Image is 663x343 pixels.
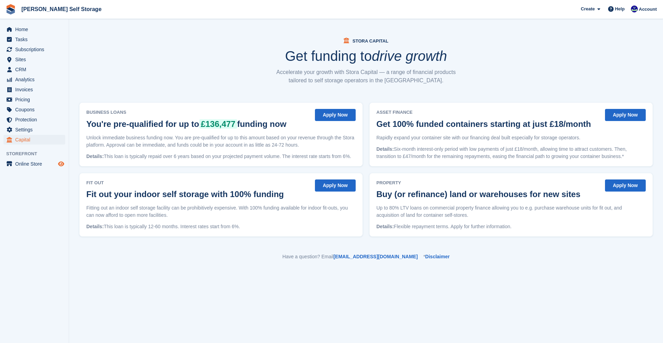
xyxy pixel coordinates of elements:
a: menu [3,105,65,114]
span: Sites [15,55,57,64]
h2: You're pre-qualified for up to funding now [86,119,286,129]
span: Stora Capital [353,38,388,44]
a: menu [3,135,65,145]
span: Analytics [15,75,57,84]
span: Coupons [15,105,57,114]
a: menu [3,159,65,169]
h2: Fit out your indoor self storage with 100% funding [86,189,284,199]
span: Account [639,6,657,13]
span: Details: [86,224,104,229]
a: menu [3,95,65,104]
a: menu [3,65,65,74]
span: Fit Out [86,179,287,186]
h2: Get 100% funded containers starting at just £18/month [376,119,591,129]
span: Capital [15,135,57,145]
a: menu [3,75,65,84]
span: Create [581,6,595,12]
a: menu [3,25,65,34]
h2: Buy (or refinance) land or warehouses for new sites [376,189,580,199]
span: Details: [376,224,394,229]
a: menu [3,125,65,135]
span: Storefront [6,150,69,157]
button: Apply Now [605,109,646,121]
p: Unlock immediate business funding now. You are pre-qualified for up to this amount based on your ... [86,134,356,149]
p: Six-month interest-only period with low payments of just £18/month, allowing time to attract cust... [376,146,646,160]
a: menu [3,85,65,94]
a: Preview store [57,160,65,168]
img: stora-icon-8386f47178a22dfd0bd8f6a31ec36ba5ce8667c1dd55bd0f319d3a0aa187defe.svg [6,4,16,15]
span: Asset Finance [376,109,594,116]
a: menu [3,115,65,124]
p: This loan is typically 12-60 months. Interest rates start from 6%. [86,223,356,230]
span: Pricing [15,95,57,104]
button: Apply Now [315,179,356,192]
button: Apply Now [605,179,646,192]
a: Disclaimer [425,254,450,259]
span: CRM [15,65,57,74]
a: menu [3,45,65,54]
span: Invoices [15,85,57,94]
span: Online Store [15,159,57,169]
span: Subscriptions [15,45,57,54]
a: [EMAIL_ADDRESS][DOMAIN_NAME] [334,254,418,259]
p: Have a question? Email * [79,253,653,260]
p: This loan is typically repaid over 6 years based on your projected payment volume. The interest r... [86,153,356,160]
span: Settings [15,125,57,135]
button: Apply Now [315,109,356,121]
span: Details: [86,154,104,159]
a: menu [3,55,65,64]
i: drive growth [372,48,447,64]
span: Home [15,25,57,34]
span: £136,477 [199,119,237,129]
a: [PERSON_NAME] Self Storage [19,3,104,15]
p: Accelerate your growth with Stora Capital — a range of financial products tailored to self storag... [273,68,459,85]
img: Justin Farthing [631,6,638,12]
h1: Get funding to [285,49,447,63]
p: Fitting out an indoor self storage facility can be prohibitively expensive. With 100% funding ava... [86,204,356,219]
span: Tasks [15,35,57,44]
span: Help [615,6,625,12]
span: Business Loans [86,109,290,116]
span: Details: [376,146,394,152]
span: Protection [15,115,57,124]
span: Property [376,179,584,186]
a: menu [3,35,65,44]
p: Rapidly expand your container site with our financing deal built especially for storage operators. [376,134,646,141]
p: Up to 80% LTV loans on commercial property finance allowing you to e.g. purchase warehouse units ... [376,204,646,219]
p: Flexible repayment terms. Apply for further information. [376,223,646,230]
